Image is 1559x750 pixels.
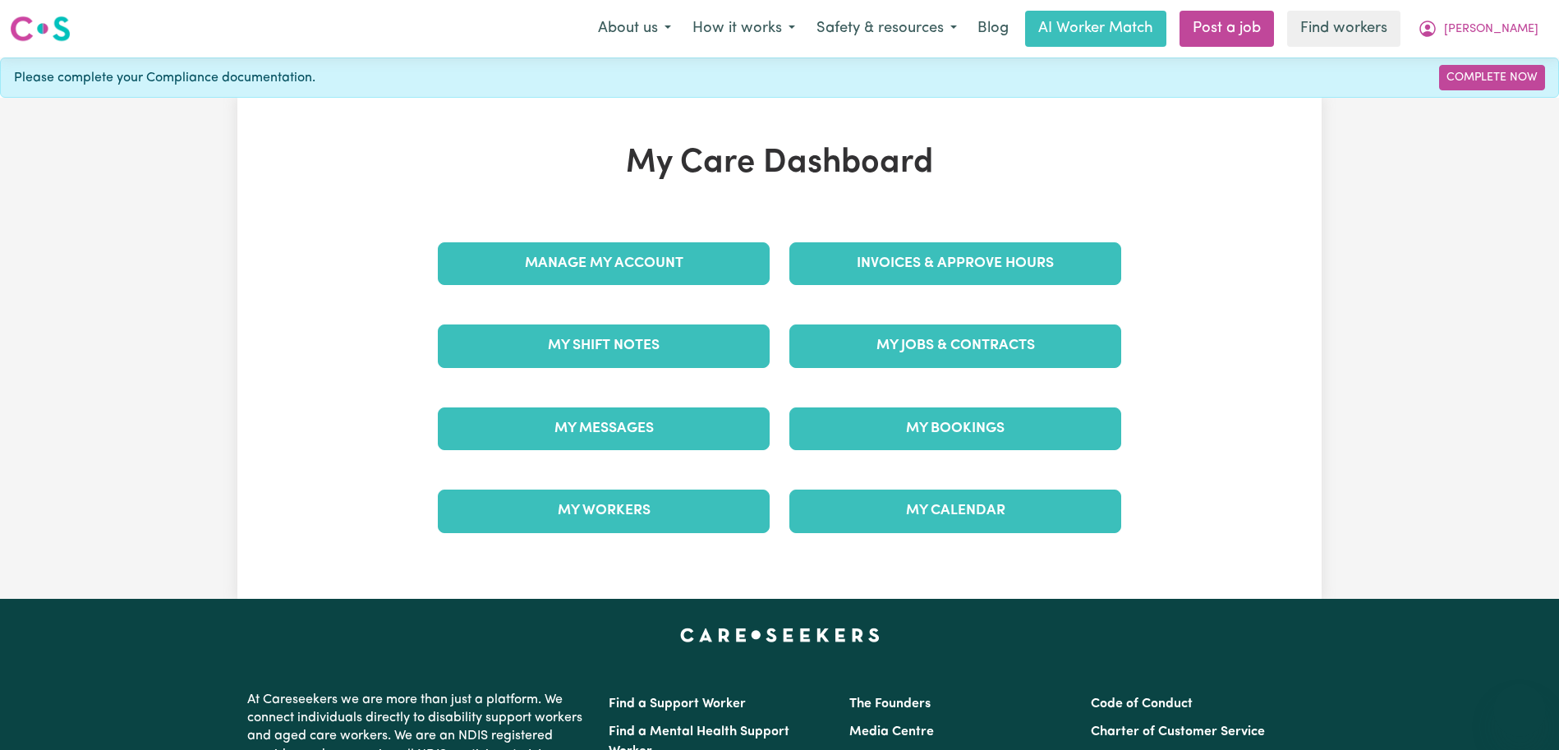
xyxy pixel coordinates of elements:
[680,628,880,642] a: Careseekers home page
[609,697,746,711] a: Find a Support Worker
[14,68,315,88] span: Please complete your Compliance documentation.
[849,697,931,711] a: The Founders
[789,242,1121,285] a: Invoices & Approve Hours
[1287,11,1400,47] a: Find workers
[438,407,770,450] a: My Messages
[789,324,1121,367] a: My Jobs & Contracts
[789,490,1121,532] a: My Calendar
[587,12,682,46] button: About us
[1439,65,1545,90] a: Complete Now
[1180,11,1274,47] a: Post a job
[10,14,71,44] img: Careseekers logo
[1444,21,1538,39] span: [PERSON_NAME]
[806,12,968,46] button: Safety & resources
[1091,725,1265,738] a: Charter of Customer Service
[968,11,1019,47] a: Blog
[789,407,1121,450] a: My Bookings
[1493,684,1546,737] iframe: Button to launch messaging window
[10,10,71,48] a: Careseekers logo
[1091,697,1193,711] a: Code of Conduct
[438,490,770,532] a: My Workers
[682,12,806,46] button: How it works
[1025,11,1166,47] a: AI Worker Match
[1407,12,1549,46] button: My Account
[849,725,934,738] a: Media Centre
[438,324,770,367] a: My Shift Notes
[428,144,1131,183] h1: My Care Dashboard
[438,242,770,285] a: Manage My Account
